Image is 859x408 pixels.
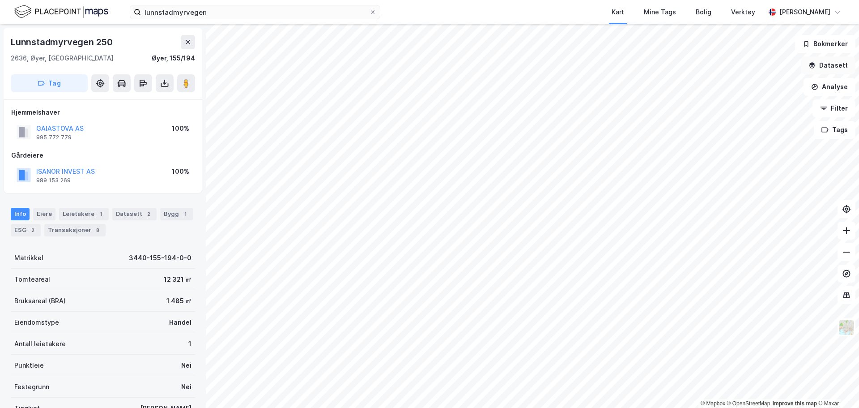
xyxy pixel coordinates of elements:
iframe: Chat Widget [814,365,859,408]
div: Punktleie [14,360,44,371]
div: 2 [28,226,37,235]
img: Z [838,319,855,336]
a: Improve this map [773,400,817,407]
div: Tomteareal [14,274,50,285]
div: 2636, Øyer, [GEOGRAPHIC_DATA] [11,53,114,64]
a: OpenStreetMap [727,400,770,407]
button: Tags [814,121,855,139]
div: Transaksjoner [44,224,106,236]
button: Tag [11,74,88,92]
div: Info [11,208,30,220]
div: 1 [188,339,191,349]
div: 100% [172,123,189,134]
button: Datasett [801,56,855,74]
div: 1 [181,210,190,219]
div: Bolig [696,7,711,17]
button: Bokmerker [795,35,855,53]
input: Søk på adresse, matrikkel, gårdeiere, leietakere eller personer [141,5,369,19]
div: Festegrunn [14,382,49,392]
div: Handel [169,317,191,328]
div: ESG [11,224,41,236]
div: 2 [144,210,153,219]
div: Antall leietakere [14,339,66,349]
div: 12 321 ㎡ [164,274,191,285]
div: Datasett [112,208,157,220]
div: 3440-155-194-0-0 [129,253,191,263]
div: Lunnstadmyrvegen 250 [11,35,115,49]
div: 100% [172,166,189,177]
div: Gårdeiere [11,150,195,161]
button: Filter [812,99,855,117]
img: logo.f888ab2527a4732fd821a326f86c7f29.svg [14,4,108,20]
div: Nei [181,360,191,371]
div: Kart [612,7,624,17]
a: Mapbox [701,400,725,407]
div: Bygg [160,208,193,220]
button: Analyse [804,78,855,96]
div: Eiere [33,208,55,220]
div: Øyer, 155/194 [152,53,195,64]
div: Leietakere [59,208,109,220]
div: Bruksareal (BRA) [14,296,66,306]
div: [PERSON_NAME] [779,7,830,17]
div: Verktøy [731,7,755,17]
div: 1 [96,210,105,219]
div: Eiendomstype [14,317,59,328]
div: 1 485 ㎡ [166,296,191,306]
div: Mine Tags [644,7,676,17]
div: 995 772 779 [36,134,72,141]
div: 8 [93,226,102,235]
div: Matrikkel [14,253,43,263]
div: Nei [181,382,191,392]
div: 989 153 269 [36,177,71,184]
div: Hjemmelshaver [11,107,195,118]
